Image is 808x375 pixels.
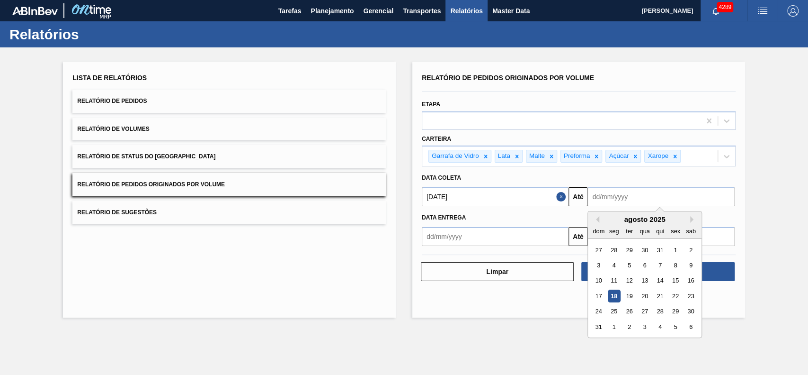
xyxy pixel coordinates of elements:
div: Lata [495,150,512,162]
div: Choose segunda-feira, 28 de julho de 2025 [608,244,621,256]
div: qua [639,225,651,238]
div: Choose quarta-feira, 20 de agosto de 2025 [639,290,651,302]
div: Choose segunda-feira, 11 de agosto de 2025 [608,274,621,287]
span: Relatórios [450,5,482,17]
img: Logout [787,5,799,17]
div: Choose segunda-feira, 25 de agosto de 2025 [608,305,621,318]
div: Choose domingo, 27 de julho de 2025 [592,244,605,256]
span: Relatório de Pedidos [77,98,147,104]
img: userActions [757,5,768,17]
div: Choose domingo, 31 de agosto de 2025 [592,320,605,333]
button: Relatório de Pedidos Originados por Volume [72,173,386,196]
div: qui [654,225,666,238]
div: Choose sexta-feira, 29 de agosto de 2025 [669,305,682,318]
span: Relatório de Volumes [77,126,149,132]
span: Relatório de Status do [GEOGRAPHIC_DATA] [77,153,215,160]
div: Choose domingo, 17 de agosto de 2025 [592,290,605,302]
button: Relatório de Status do [GEOGRAPHIC_DATA] [72,145,386,168]
span: Transportes [403,5,441,17]
span: Relatório de Pedidos Originados por Volume [422,74,594,82]
span: Relatório de Sugestões [77,209,157,216]
div: Choose quarta-feira, 6 de agosto de 2025 [639,259,651,272]
div: Choose sábado, 23 de agosto de 2025 [684,290,697,302]
span: Gerencial [364,5,394,17]
button: Limpar [421,262,574,281]
div: Choose quarta-feira, 27 de agosto de 2025 [639,305,651,318]
div: dom [592,225,605,238]
div: Choose sábado, 6 de setembro de 2025 [684,320,697,333]
div: Choose sexta-feira, 1 de agosto de 2025 [669,244,682,256]
label: Carteira [422,136,451,142]
img: TNhmsLtSVTkK8tSr43FrP2fwEKptu5GPRR3wAAAABJRU5ErkJggg== [12,7,58,15]
div: Choose quinta-feira, 31 de julho de 2025 [654,244,666,256]
span: 4289 [717,2,733,12]
span: Lista de Relatórios [72,74,147,82]
div: Choose quinta-feira, 4 de setembro de 2025 [654,320,666,333]
div: Choose domingo, 3 de agosto de 2025 [592,259,605,272]
div: Xarope [645,150,670,162]
div: Choose sexta-feira, 5 de setembro de 2025 [669,320,682,333]
div: Choose segunda-feira, 18 de agosto de 2025 [608,290,621,302]
div: Choose quinta-feira, 14 de agosto de 2025 [654,274,666,287]
button: Relatório de Volumes [72,118,386,141]
div: Choose segunda-feira, 1 de setembro de 2025 [608,320,621,333]
div: sex [669,225,682,238]
button: Next Month [690,216,697,223]
div: sab [684,225,697,238]
div: Choose quarta-feira, 3 de setembro de 2025 [639,320,651,333]
div: Choose terça-feira, 29 de julho de 2025 [623,244,636,256]
div: Choose terça-feira, 26 de agosto de 2025 [623,305,636,318]
div: Choose quarta-feira, 13 de agosto de 2025 [639,274,651,287]
span: Relatório de Pedidos Originados por Volume [77,181,225,188]
span: Master Data [492,5,530,17]
div: agosto 2025 [588,215,701,223]
div: Choose terça-feira, 19 de agosto de 2025 [623,290,636,302]
div: Choose terça-feira, 5 de agosto de 2025 [623,259,636,272]
button: Relatório de Pedidos [72,90,386,113]
div: Choose terça-feira, 12 de agosto de 2025 [623,274,636,287]
div: Choose domingo, 10 de agosto de 2025 [592,274,605,287]
span: Data entrega [422,214,466,221]
div: Choose domingo, 24 de agosto de 2025 [592,305,605,318]
div: ter [623,225,636,238]
div: Choose terça-feira, 2 de setembro de 2025 [623,320,636,333]
div: Choose sábado, 16 de agosto de 2025 [684,274,697,287]
div: Choose quinta-feira, 21 de agosto de 2025 [654,290,666,302]
button: Relatório de Sugestões [72,201,386,224]
div: Preforma [561,150,592,162]
span: Planejamento [311,5,354,17]
button: Close [556,187,568,206]
div: Choose sexta-feira, 22 de agosto de 2025 [669,290,682,302]
button: Download [581,262,734,281]
div: Garrafa de Vidro [429,150,480,162]
div: Choose sexta-feira, 8 de agosto de 2025 [669,259,682,272]
div: month 2025-08 [591,242,699,335]
div: Choose quinta-feira, 7 de agosto de 2025 [654,259,666,272]
input: dd/mm/yyyy [422,187,568,206]
label: Etapa [422,101,440,108]
div: Choose sexta-feira, 15 de agosto de 2025 [669,274,682,287]
button: Até [568,187,587,206]
div: Açúcar [606,150,630,162]
input: dd/mm/yyyy [422,227,568,246]
span: Tarefas [278,5,302,17]
div: seg [608,225,621,238]
span: Data coleta [422,174,461,181]
div: Choose quarta-feira, 30 de julho de 2025 [639,244,651,256]
button: Até [568,227,587,246]
button: Previous Month [593,216,599,223]
div: Choose sábado, 30 de agosto de 2025 [684,305,697,318]
div: Choose sábado, 9 de agosto de 2025 [684,259,697,272]
div: Choose quinta-feira, 28 de agosto de 2025 [654,305,666,318]
div: Choose sábado, 2 de agosto de 2025 [684,244,697,256]
div: Malte [526,150,546,162]
button: Notificações [701,4,731,18]
input: dd/mm/yyyy [587,187,734,206]
div: Choose segunda-feira, 4 de agosto de 2025 [608,259,621,272]
h1: Relatórios [9,29,178,40]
